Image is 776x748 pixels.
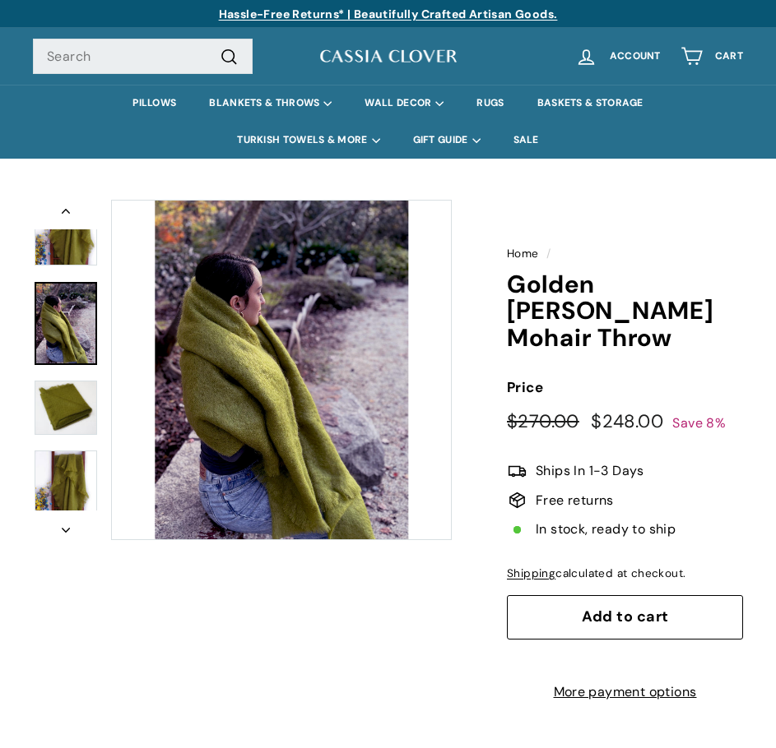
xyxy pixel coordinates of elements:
[116,85,193,122] a: PILLOWS
[507,681,743,703] a: More payment options
[536,460,644,482] span: Ships In 1-3 Days
[521,85,660,122] a: BASKETS & STORAGE
[35,450,97,522] img: Golden Moss Mohair Throw
[536,519,676,540] span: In stock, ready to ship
[35,282,97,365] a: Golden Moss Mohair Throw
[397,122,497,159] summary: GIFT GUIDE
[33,510,99,540] button: Next
[610,51,661,62] span: Account
[33,200,99,229] button: Previous
[565,32,671,81] a: Account
[507,247,539,261] a: Home
[507,376,743,399] label: Price
[507,409,579,433] span: $270.00
[219,7,558,21] a: Hassle-Free Returns* | Beautifully Crafted Artisan Goods.
[507,595,743,639] button: Add to cart
[536,490,614,511] span: Free returns
[671,32,753,81] a: Cart
[582,607,669,626] span: Add to cart
[193,85,348,122] summary: BLANKETS & THROWS
[348,85,460,122] summary: WALL DECOR
[591,409,663,433] span: $248.00
[507,245,743,263] nav: breadcrumbs
[33,39,253,75] input: Search
[507,565,743,583] div: calculated at checkout.
[460,85,520,122] a: RUGS
[507,566,555,580] a: Shipping
[542,247,555,261] span: /
[507,271,743,352] h1: Golden [PERSON_NAME] Mohair Throw
[497,122,555,159] a: SALE
[672,414,726,432] span: Save 8%
[715,51,743,62] span: Cart
[221,122,396,159] summary: TURKISH TOWELS & MORE
[35,381,97,435] img: Golden Moss Mohair Throw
